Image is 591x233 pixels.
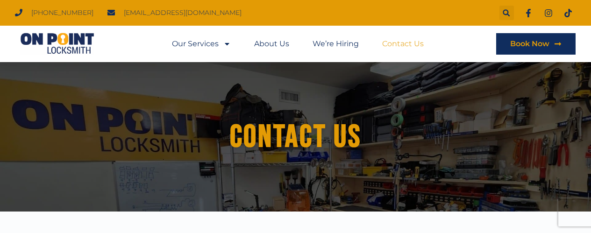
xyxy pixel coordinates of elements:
[382,33,424,55] a: Contact Us
[172,33,231,55] a: Our Services
[496,33,576,55] a: Book Now
[34,120,557,155] h1: Contact us
[172,33,424,55] nav: Menu
[254,33,289,55] a: About Us
[313,33,359,55] a: We’re Hiring
[29,7,93,19] span: [PHONE_NUMBER]
[499,6,514,20] div: Search
[121,7,242,19] span: [EMAIL_ADDRESS][DOMAIN_NAME]
[510,40,549,48] span: Book Now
